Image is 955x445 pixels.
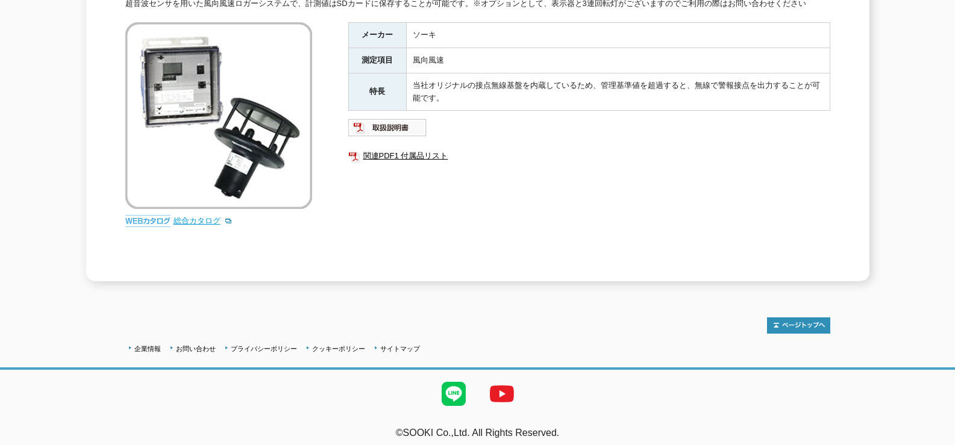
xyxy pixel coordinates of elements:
td: ソーキ [406,23,830,48]
img: トップページへ [767,317,830,334]
a: 企業情報 [134,345,161,352]
th: 特長 [348,73,406,111]
img: 取扱説明書 [348,118,427,137]
a: 総合カタログ [174,216,233,225]
th: メーカー [348,23,406,48]
a: プライバシーポリシー [231,345,297,352]
img: YouTube [478,370,526,418]
img: 風向・風速ロガーシステム ウインドメーター SOK-W200 [125,22,312,209]
a: クッキーポリシー [312,345,365,352]
a: お問い合わせ [176,345,216,352]
td: 風向風速 [406,48,830,73]
a: 関連PDF1 付属品リスト [348,148,830,164]
th: 測定項目 [348,48,406,73]
img: LINE [430,370,478,418]
img: webカタログ [125,215,171,227]
td: 当社オリジナルの接点無線基盤を内蔵しているため、管理基準値を超過すると、無線で警報接点を出力することが可能です。 [406,73,830,111]
a: サイトマップ [380,345,420,352]
a: 取扱説明書 [348,126,427,135]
